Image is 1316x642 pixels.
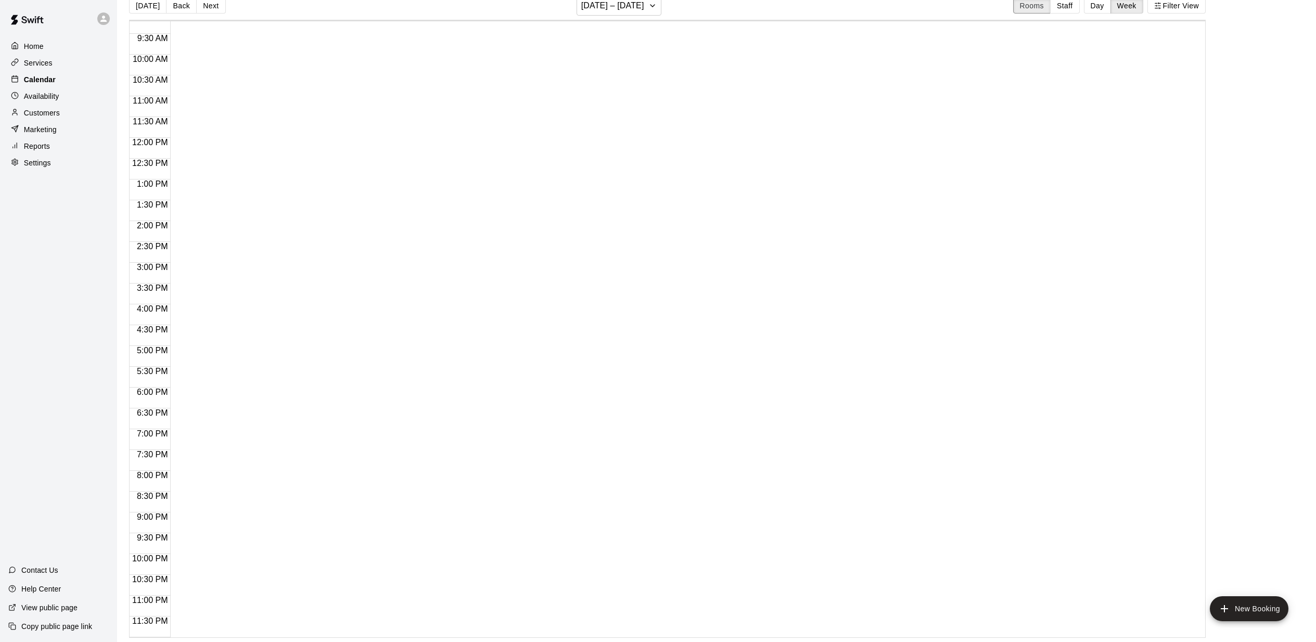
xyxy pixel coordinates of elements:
[130,96,171,105] span: 11:00 AM
[130,596,170,605] span: 11:00 PM
[130,117,171,126] span: 11:30 AM
[8,38,109,54] a: Home
[130,554,170,563] span: 10:00 PM
[134,304,171,313] span: 4:00 PM
[130,159,170,168] span: 12:30 PM
[130,138,170,147] span: 12:00 PM
[134,284,171,292] span: 3:30 PM
[8,55,109,71] a: Services
[130,55,171,63] span: 10:00 AM
[8,88,109,104] a: Availability
[134,429,171,438] span: 7:00 PM
[134,492,171,500] span: 8:30 PM
[130,75,171,84] span: 10:30 AM
[8,72,109,87] a: Calendar
[134,471,171,480] span: 8:00 PM
[8,122,109,137] a: Marketing
[8,138,109,154] a: Reports
[134,408,171,417] span: 6:30 PM
[24,58,53,68] p: Services
[134,242,171,251] span: 2:30 PM
[21,584,61,594] p: Help Center
[24,124,57,135] p: Marketing
[134,533,171,542] span: 9:30 PM
[134,367,171,376] span: 5:30 PM
[8,155,109,171] a: Settings
[134,179,171,188] span: 1:00 PM
[134,200,171,209] span: 1:30 PM
[134,450,171,459] span: 7:30 PM
[21,565,58,575] p: Contact Us
[21,621,92,632] p: Copy public page link
[24,91,59,101] p: Availability
[135,34,171,43] span: 9:30 AM
[24,41,44,52] p: Home
[24,74,56,85] p: Calendar
[134,325,171,334] span: 4:30 PM
[21,602,78,613] p: View public page
[8,105,109,121] a: Customers
[130,575,170,584] span: 10:30 PM
[24,158,51,168] p: Settings
[130,617,170,625] span: 11:30 PM
[134,221,171,230] span: 2:00 PM
[24,141,50,151] p: Reports
[134,263,171,272] span: 3:00 PM
[24,108,60,118] p: Customers
[1210,596,1288,621] button: add
[134,388,171,396] span: 6:00 PM
[134,346,171,355] span: 5:00 PM
[134,512,171,521] span: 9:00 PM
